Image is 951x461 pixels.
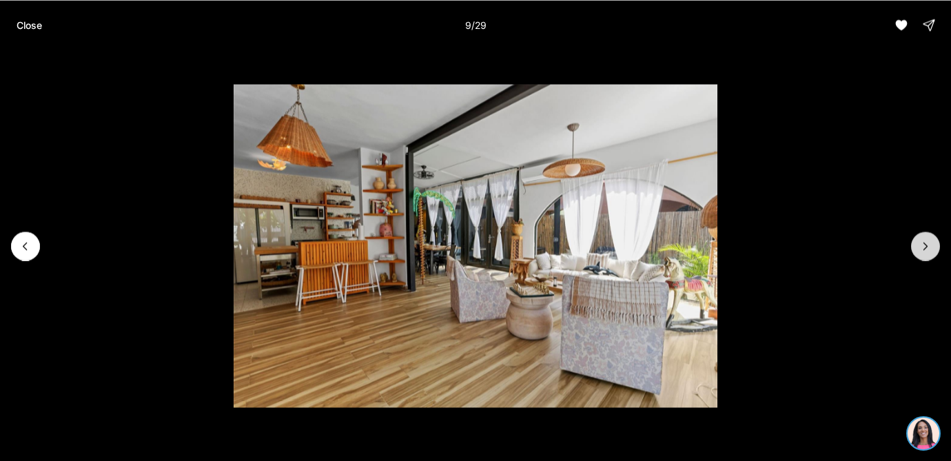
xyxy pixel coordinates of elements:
[911,232,940,260] button: Next slide
[11,232,40,260] button: Previous slide
[17,19,42,30] p: Close
[8,8,40,40] img: be3d4b55-7850-4bcb-9297-a2f9cd376e78.png
[465,19,487,30] p: 9 / 29
[8,11,50,39] button: Close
